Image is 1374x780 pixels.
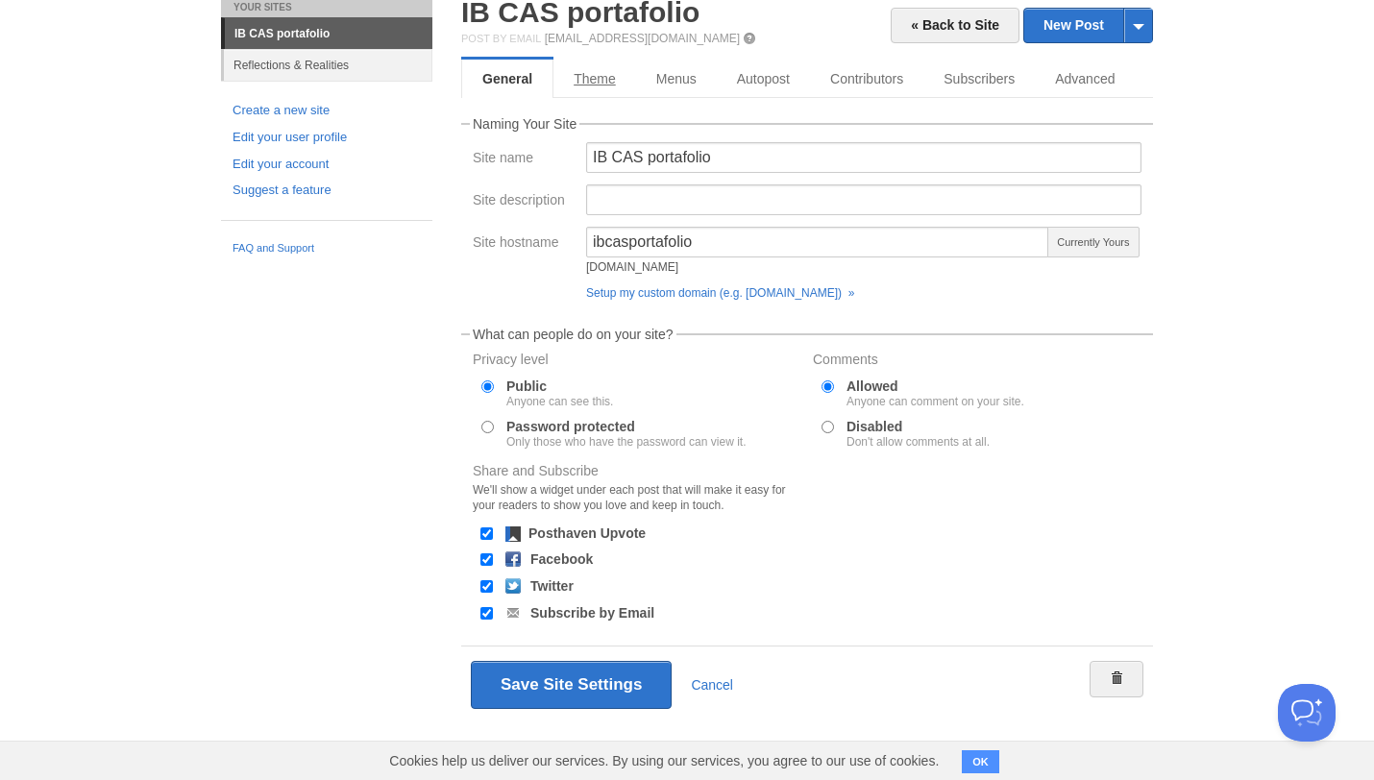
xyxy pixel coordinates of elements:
span: Currently Yours [1047,227,1140,257]
a: Subscribers [923,60,1035,98]
a: Autopost [717,60,810,98]
a: Edit your account [233,155,421,175]
span: Cookies help us deliver our services. By using our services, you agree to our use of cookies. [370,742,958,780]
a: General [461,60,553,98]
div: Anyone can comment on your site. [846,396,1024,407]
img: twitter.png [505,578,521,594]
a: Suggest a feature [233,181,421,201]
div: Anyone can see this. [506,396,613,407]
label: Twitter [530,579,574,593]
label: Posthaven Upvote [528,526,646,540]
a: New Post [1024,9,1152,42]
legend: What can people do on your site? [470,328,676,341]
label: Allowed [846,379,1024,407]
label: Share and Subscribe [473,464,801,518]
a: IB CAS portafolio [225,18,432,49]
iframe: Help Scout Beacon - Open [1278,684,1336,742]
label: Site name [473,151,575,169]
label: Public [506,379,613,407]
a: FAQ and Support [233,240,421,257]
div: Only those who have the password can view it. [506,436,746,448]
label: Site description [473,193,575,211]
a: Reflections & Realities [224,49,432,81]
div: Don't allow comments at all. [846,436,990,448]
label: Privacy level [473,353,801,371]
a: Cancel [691,677,733,693]
img: facebook.png [505,551,521,567]
div: We'll show a widget under each post that will make it easy for your readers to show you love and ... [473,482,801,513]
a: Contributors [810,60,923,98]
label: Facebook [530,552,593,566]
label: Password protected [506,420,746,448]
a: Create a new site [233,101,421,121]
div: [DOMAIN_NAME] [586,261,1049,273]
a: Menus [636,60,717,98]
label: Site hostname [473,235,575,254]
a: Edit your user profile [233,128,421,148]
a: « Back to Site [891,8,1019,43]
a: Theme [553,60,636,98]
span: Post by Email [461,33,541,44]
a: [EMAIL_ADDRESS][DOMAIN_NAME] [545,32,740,45]
label: Disabled [846,420,990,448]
button: OK [962,750,999,773]
legend: Naming Your Site [470,117,579,131]
a: Setup my custom domain (e.g. [DOMAIN_NAME]) » [586,286,854,300]
a: Advanced [1035,60,1135,98]
button: Save Site Settings [471,661,672,709]
label: Comments [813,353,1141,371]
label: Subscribe by Email [530,606,654,620]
